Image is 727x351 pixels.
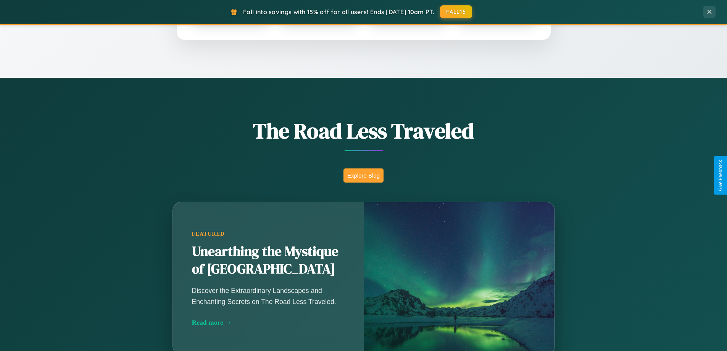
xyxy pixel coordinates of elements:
div: Read more → [192,319,345,327]
div: Featured [192,231,345,237]
button: FALL15 [440,5,472,18]
span: Fall into savings with 15% off for all users! Ends [DATE] 10am PT. [243,8,434,16]
p: Discover the Extraordinary Landscapes and Enchanting Secrets on The Road Less Traveled. [192,285,345,307]
button: Explore Blog [343,168,384,183]
div: Give Feedback [718,160,723,191]
h2: Unearthing the Mystique of [GEOGRAPHIC_DATA] [192,243,345,278]
h1: The Road Less Traveled [135,116,593,146]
